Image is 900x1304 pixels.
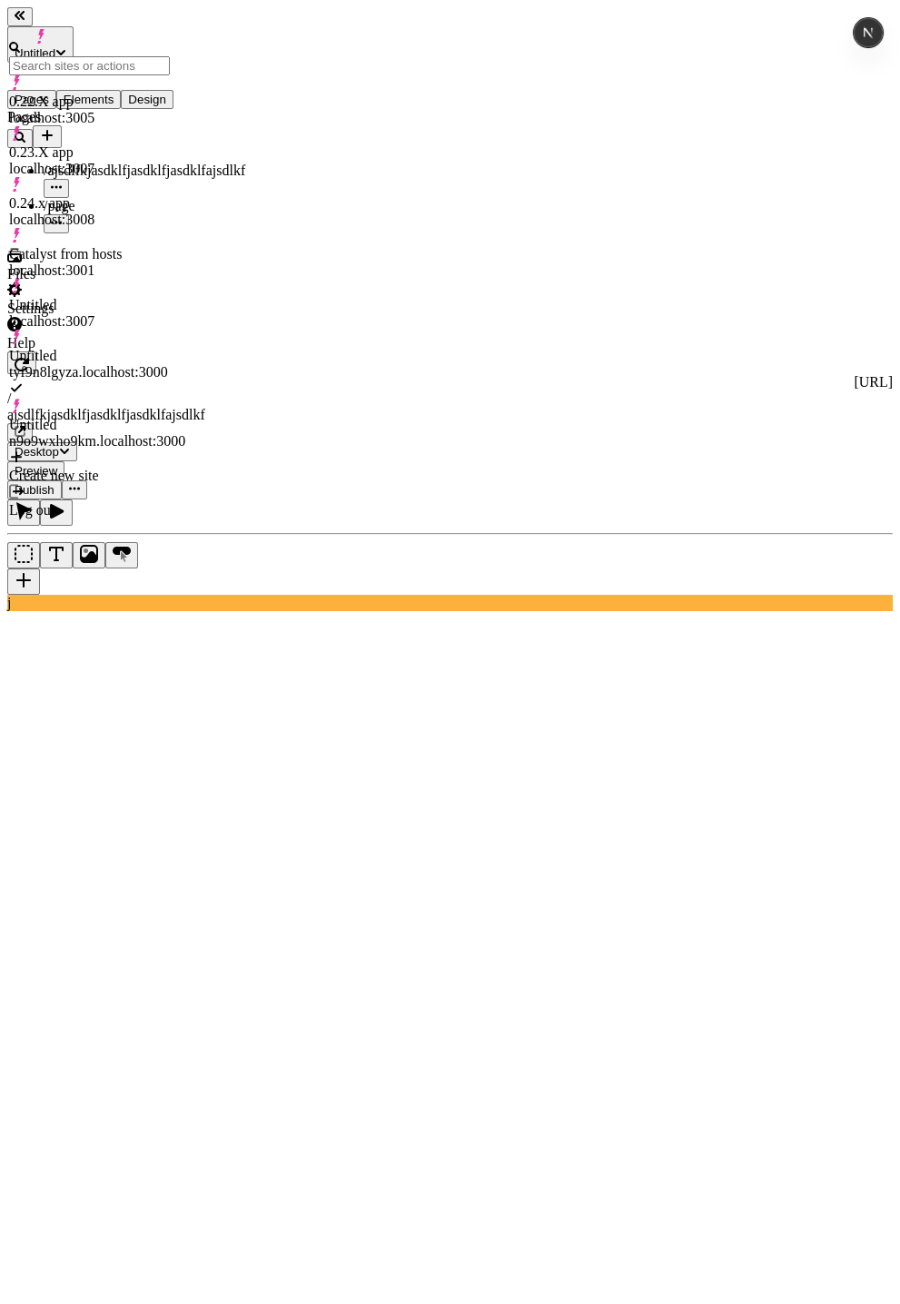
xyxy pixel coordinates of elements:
[9,417,185,433] div: Untitled
[9,144,185,161] div: 0.23.X app
[9,364,185,380] div: tyf9n8lgyza.localhost:3000
[9,297,185,313] div: Untitled
[7,109,225,125] div: Pages
[9,433,185,449] div: n9o9wxho9km.localhost:3000
[9,502,185,519] div: Log out
[7,542,40,568] button: Box
[7,26,74,63] button: Untitled
[7,335,225,351] div: Help
[9,313,185,330] div: localhost:3007
[40,542,73,568] button: Text
[7,407,893,423] div: ajsdlfkjasdklfjasdklfjasdklfajsdlkf
[9,246,185,262] div: Catalyst from hosts
[9,75,185,519] div: Suggestions
[7,480,62,499] button: Publish
[7,374,893,390] div: [URL]
[9,110,185,126] div: localhost:3005
[7,266,225,282] div: Files
[7,301,225,317] div: Settings
[9,262,185,279] div: localhost:3001
[7,461,64,480] button: Preview
[9,468,185,484] div: Create new site
[105,542,138,568] button: Button
[7,595,893,611] div: j
[9,195,185,212] div: 0.24.x app
[7,442,77,461] button: Desktop
[73,542,105,568] button: Image
[9,94,185,110] div: 0.22.X app
[7,390,893,407] div: /
[9,56,170,75] input: Search sites or actions
[9,212,185,228] div: localhost:3008
[7,15,265,31] p: Cookie Test Route
[7,90,56,109] button: Pages
[9,348,185,364] div: Untitled
[9,161,185,177] div: localhost:3007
